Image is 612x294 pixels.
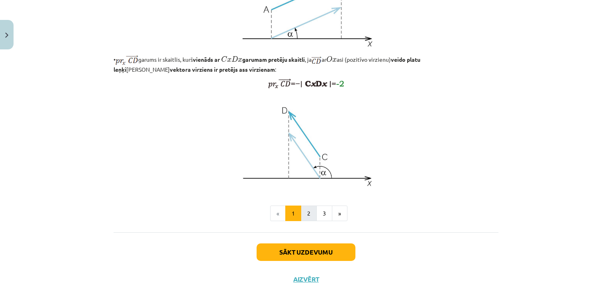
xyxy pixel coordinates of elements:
b: garumam pretēju skaitli [220,56,305,63]
span: C [221,56,227,62]
b: vektora virziens ir pretējs ass virzienam [170,66,275,73]
b: vienāds ar [193,56,220,63]
button: Aizvērt [291,275,321,283]
img: icon-close-lesson-0947bae3869378f0d4975bcd49f059093ad1ed9edebbc8119c70593378902aed.svg [5,33,8,38]
button: » [332,206,347,221]
button: Sākt uzdevumu [257,243,355,261]
span: x [332,58,337,62]
button: 3 [316,206,332,221]
b: veido platu leņķi [114,56,420,73]
span: D [231,56,238,62]
button: 1 [285,206,301,221]
nav: Page navigation example [114,206,498,221]
span: O [326,56,332,62]
p: • garums ir skaitlis, kurš , ja ar asi (pozitīvo virzienu) [PERSON_NAME] : [114,54,498,74]
button: 2 [301,206,317,221]
span: x [238,58,242,62]
span: x [227,58,231,62]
